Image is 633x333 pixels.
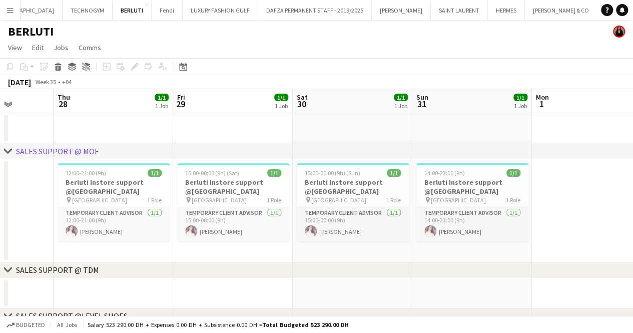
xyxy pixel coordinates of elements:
[155,102,168,110] div: 1 Job
[8,77,31,87] div: [DATE]
[185,169,239,177] span: 15:00-00:00 (9h) (Sat)
[431,1,488,20] button: SAINT LAURENT
[75,41,105,54] a: Comms
[297,163,409,241] app-job-card: 15:00-00:00 (9h) (Sun)1/1Berluti Instore support @[GEOGRAPHIC_DATA] [GEOGRAPHIC_DATA]1 RoleTempor...
[506,196,520,204] span: 1 Role
[58,207,170,241] app-card-role: Temporary Client Advisor1/112:00-21:00 (9h)[PERSON_NAME]
[311,196,366,204] span: [GEOGRAPHIC_DATA]
[155,94,169,101] span: 1/1
[55,321,79,328] span: All jobs
[275,102,288,110] div: 1 Job
[424,169,465,177] span: 14:00-23:00 (9h)
[4,41,26,54] a: View
[416,178,528,196] h3: Berluti Instore support @[GEOGRAPHIC_DATA]
[8,24,54,39] h1: BERLUTI
[267,169,281,177] span: 1/1
[152,1,183,20] button: Fendi
[295,98,308,110] span: 30
[58,178,170,196] h3: Berluti Instore support @[GEOGRAPHIC_DATA]
[177,178,289,196] h3: Berluti Instore support @[GEOGRAPHIC_DATA]
[386,196,401,204] span: 1 Role
[176,98,185,110] span: 29
[16,265,99,275] div: SALES SUPPORT @ TDM
[66,169,106,177] span: 12:00-21:00 (9h)
[58,163,170,241] app-job-card: 12:00-21:00 (9h)1/1Berluti Instore support @[GEOGRAPHIC_DATA] [GEOGRAPHIC_DATA]1 RoleTemporary Cl...
[305,169,360,177] span: 15:00-00:00 (9h) (Sun)
[54,43,69,52] span: Jobs
[258,1,372,20] button: DAFZA PERMANENT STAFF - 2019/2025
[415,98,428,110] span: 31
[148,169,162,177] span: 1/1
[297,93,308,102] span: Sat
[267,196,281,204] span: 1 Role
[394,94,408,101] span: 1/1
[5,319,47,330] button: Budgeted
[488,1,525,20] button: HERMES
[177,163,289,241] app-job-card: 15:00-00:00 (9h) (Sat)1/1Berluti Instore support @[GEOGRAPHIC_DATA] [GEOGRAPHIC_DATA]1 RoleTempor...
[192,196,247,204] span: [GEOGRAPHIC_DATA]
[416,163,528,241] app-job-card: 14:00-23:00 (9h)1/1Berluti Instore support @[GEOGRAPHIC_DATA] [GEOGRAPHIC_DATA]1 RoleTemporary Cl...
[394,102,407,110] div: 1 Job
[88,321,349,328] div: Salary 523 290.00 DH + Expenses 0.00 DH + Subsistence 0.00 DH =
[431,196,486,204] span: [GEOGRAPHIC_DATA]
[62,78,72,86] div: +04
[513,94,527,101] span: 1/1
[183,1,258,20] button: LUXURY FASHION GULF
[372,1,431,20] button: [PERSON_NAME]
[534,98,549,110] span: 1
[72,196,127,204] span: [GEOGRAPHIC_DATA]
[56,98,70,110] span: 28
[262,321,349,328] span: Total Budgeted 523 290.00 DH
[177,207,289,241] app-card-role: Temporary Client Advisor1/115:00-00:00 (9h)[PERSON_NAME]
[28,41,48,54] a: Edit
[8,43,22,52] span: View
[297,178,409,196] h3: Berluti Instore support @[GEOGRAPHIC_DATA]
[16,311,128,321] div: SALES SUPPORT @LEVEL SHOES
[33,78,58,86] span: Week 35
[63,1,113,20] button: TECHNOGYM
[416,207,528,241] app-card-role: Temporary Client Advisor1/114:00-23:00 (9h)[PERSON_NAME]
[50,41,73,54] a: Jobs
[177,93,185,102] span: Fri
[32,43,44,52] span: Edit
[16,321,45,328] span: Budgeted
[536,93,549,102] span: Mon
[147,196,162,204] span: 1 Role
[16,146,99,156] div: SALES SUPPORT @ MOE
[387,169,401,177] span: 1/1
[514,102,527,110] div: 1 Job
[613,26,625,38] app-user-avatar: Maria Fernandes
[525,1,597,20] button: [PERSON_NAME] & CO
[506,169,520,177] span: 1/1
[297,207,409,241] app-card-role: Temporary Client Advisor1/115:00-00:00 (9h)[PERSON_NAME]
[113,1,152,20] button: BERLUTI
[58,93,70,102] span: Thu
[274,94,288,101] span: 1/1
[79,43,101,52] span: Comms
[416,93,428,102] span: Sun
